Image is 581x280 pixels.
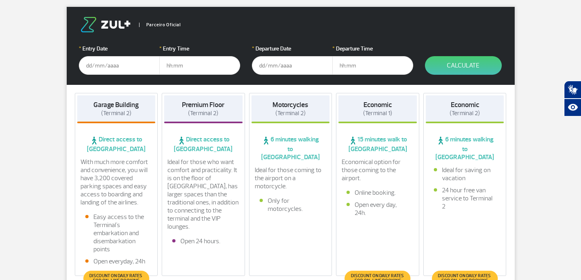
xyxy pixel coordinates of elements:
span: (Terminal 2) [188,109,218,117]
input: dd/mm/aaaa [79,56,160,75]
li: Only for motorcycles. [260,197,322,213]
span: (Terminal 2) [275,109,306,117]
button: Calculate [425,56,502,75]
span: (Terminal 2) [101,109,131,117]
p: Economical option for those coming to the airport. [342,158,414,182]
span: Direct access to [GEOGRAPHIC_DATA] [77,135,156,153]
label: Departure Date [252,44,333,53]
img: logo-zul.png [79,17,132,32]
input: hh:mm [159,56,240,75]
p: With much more comfort and convenience, you will have 3,200 covered parking spaces and easy acces... [80,158,152,206]
span: 6 minutes walking to [GEOGRAPHIC_DATA] [251,135,330,161]
button: Abrir recursos assistivos. [564,99,581,116]
p: Ideal for those who want comfort and practicality. It is on the floor of [GEOGRAPHIC_DATA], has l... [167,158,239,231]
span: 6 minutes walking to [GEOGRAPHIC_DATA] [426,135,504,161]
span: (Terminal 1) [363,109,392,117]
strong: Economic [451,101,479,109]
strong: Premium Floor [182,101,224,109]
input: hh:mm [332,56,413,75]
input: dd/mm/aaaa [252,56,333,75]
li: Open every day, 24h. [346,201,409,217]
span: (Terminal 2) [450,109,480,117]
span: Direct access to [GEOGRAPHIC_DATA] [164,135,243,153]
li: Ideal for saving on vacation [434,166,496,182]
li: Open everyday, 24h [85,257,148,265]
li: Easy access to the Terminal's embarkation and disembarkation points [85,213,148,253]
li: 24 hour free van service to Terminal 2 [434,186,496,211]
div: Plugin de acessibilidade da Hand Talk. [564,81,581,116]
label: Entry Time [159,44,240,53]
strong: Economic [363,101,392,109]
span: Parceiro Oficial [139,23,181,27]
button: Abrir tradutor de língua de sinais. [564,81,581,99]
strong: Motorcycles [273,101,308,109]
label: Entry Date [79,44,160,53]
p: Ideal for those coming to the airport on a motorcycle. [255,166,327,190]
span: 15 minutes walk to [GEOGRAPHIC_DATA] [338,135,417,153]
strong: Garage Building [93,101,139,109]
li: Open 24 hours. [172,237,235,245]
label: Departure Time [332,44,413,53]
li: Online booking. [346,189,409,197]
